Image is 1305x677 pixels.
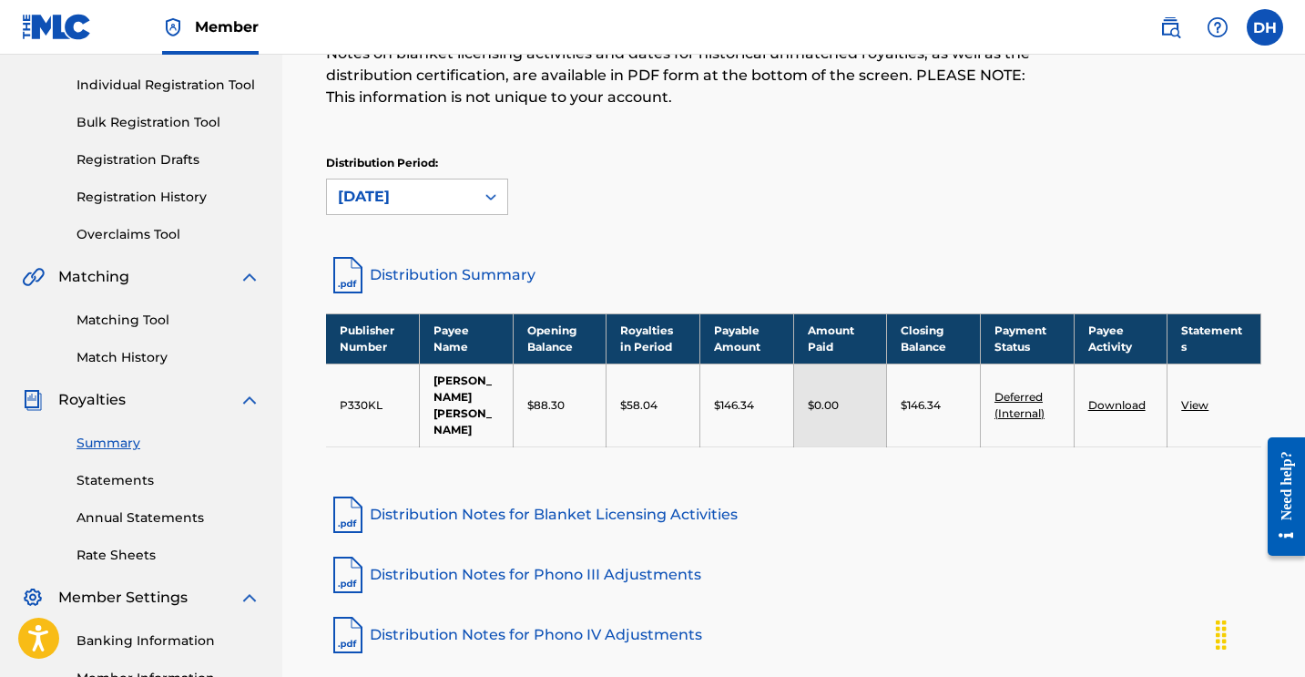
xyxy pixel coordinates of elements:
[326,613,370,657] img: pdf
[22,587,44,609] img: Member Settings
[326,253,1261,297] a: Distribution Summary
[1254,424,1305,570] iframe: Resource Center
[620,397,658,414] p: $58.04
[607,313,700,364] th: Royalties in Period
[326,553,370,597] img: pdf
[195,16,259,37] span: Member
[76,150,260,169] a: Registration Drafts
[420,313,514,364] th: Payee Name
[162,16,184,38] img: Top Rightsholder
[1152,9,1188,46] a: Public Search
[58,389,126,411] span: Royalties
[901,397,941,414] p: $146.34
[326,43,1046,108] p: Notes on blanket licensing activities and dates for historical unmatched royalties, as well as th...
[58,587,188,609] span: Member Settings
[22,266,45,288] img: Matching
[1207,16,1229,38] img: help
[76,311,260,330] a: Matching Tool
[22,389,44,411] img: Royalties
[1214,590,1305,677] iframe: Chat Widget
[1159,16,1181,38] img: search
[980,313,1074,364] th: Payment Status
[76,348,260,367] a: Match History
[808,397,839,414] p: $0.00
[76,631,260,651] a: Banking Information
[58,266,129,288] span: Matching
[326,553,1261,597] a: Distribution Notes for Phono III Adjustments
[326,364,420,446] td: P330KL
[793,313,887,364] th: Amount Paid
[239,587,260,609] img: expand
[76,546,260,565] a: Rate Sheets
[326,613,1261,657] a: Distribution Notes for Phono IV Adjustments
[1247,9,1283,46] div: User Menu
[1199,9,1236,46] div: Help
[1181,398,1208,412] a: View
[239,266,260,288] img: expand
[326,313,420,364] th: Publisher Number
[1088,398,1146,412] a: Download
[994,390,1045,420] a: Deferred (Internal)
[527,397,565,414] p: $88.30
[887,313,981,364] th: Closing Balance
[239,389,260,411] img: expand
[326,155,508,171] p: Distribution Period:
[76,188,260,207] a: Registration History
[1207,608,1236,662] div: Drag
[76,434,260,453] a: Summary
[714,397,754,414] p: $146.34
[700,313,794,364] th: Payable Amount
[76,508,260,528] a: Annual Statements
[338,186,464,208] div: [DATE]
[76,76,260,95] a: Individual Registration Tool
[513,313,607,364] th: Opening Balance
[420,364,514,446] td: [PERSON_NAME] [PERSON_NAME]
[326,493,1261,537] a: Distribution Notes for Blanket Licensing Activities
[76,471,260,490] a: Statements
[76,225,260,244] a: Overclaims Tool
[1167,313,1261,364] th: Statements
[1074,313,1167,364] th: Payee Activity
[326,493,370,537] img: pdf
[22,14,92,40] img: MLC Logo
[326,253,370,297] img: distribution-summary-pdf
[76,113,260,132] a: Bulk Registration Tool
